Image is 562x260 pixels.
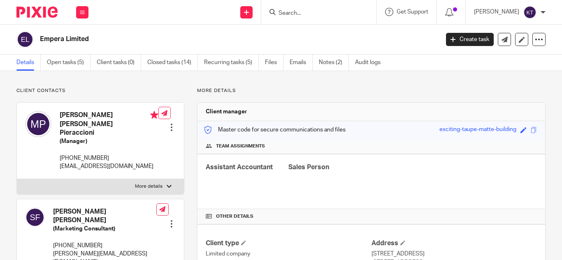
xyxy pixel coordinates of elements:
[16,55,41,71] a: Details
[515,33,528,46] a: Edit client
[319,55,349,71] a: Notes (2)
[53,207,156,225] h4: [PERSON_NAME] [PERSON_NAME]
[197,87,546,94] p: More details
[206,108,247,116] h3: Client manager
[216,213,253,220] span: Other details
[25,111,51,137] img: svg%3E
[372,250,537,258] p: [STREET_ADDRESS]
[265,55,283,71] a: Files
[47,55,91,71] a: Open tasks (5)
[397,9,428,15] span: Get Support
[60,162,158,170] p: [EMAIL_ADDRESS][DOMAIN_NAME]
[206,250,371,258] p: Limited company
[16,7,58,18] img: Pixie
[25,207,45,227] img: svg%3E
[288,164,329,170] span: Sales Person
[474,8,519,16] p: [PERSON_NAME]
[16,31,34,48] img: svg%3E
[523,6,536,19] img: svg%3E
[355,55,387,71] a: Audit logs
[60,111,158,137] h4: [PERSON_NAME] [PERSON_NAME] Pieraccioni
[16,87,184,94] p: Client contacts
[40,35,355,44] h2: Empera Limited
[520,127,527,133] span: Edit code
[60,137,158,145] h5: (Manager)
[400,240,405,245] span: Edit Address
[206,164,273,170] span: Assistant Accountant
[97,55,141,71] a: Client tasks (0)
[53,225,156,233] h5: (Marketing Consultant)
[290,55,313,71] a: Emails
[204,55,259,71] a: Recurring tasks (5)
[150,111,158,119] i: Primary
[204,126,346,134] p: Master code for secure communications and files
[53,242,156,250] p: [PHONE_NUMBER]
[531,127,537,133] span: Copy to clipboard
[135,183,163,190] p: More details
[372,239,537,248] h4: Address
[147,55,198,71] a: Closed tasks (14)
[206,239,371,248] h4: Client type
[498,33,511,46] a: Send new email
[446,33,494,46] a: Create task
[241,240,246,245] span: Change Client type
[216,143,265,150] span: Team assignments
[278,10,352,17] input: Search
[60,154,158,162] p: [PHONE_NUMBER]
[439,125,516,135] div: exciting-taupe-matte-building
